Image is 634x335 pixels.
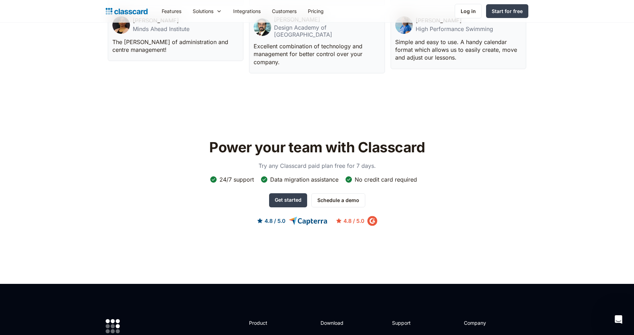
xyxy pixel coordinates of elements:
[106,6,148,16] a: Logo
[254,42,379,66] p: Excellent combination of technology and management for better control over your company.
[247,162,387,170] p: Try any Classcard paid plan free for 7 days.
[133,26,189,32] div: Minds Ahead Institute
[249,319,287,327] h2: Product
[302,3,329,19] a: Pricing
[355,176,417,183] div: No credit card required
[112,38,237,54] p: The [PERSON_NAME] of administration and centre management!
[392,319,421,327] h2: Support
[156,3,187,19] a: Features
[461,7,476,15] div: Log in
[311,193,365,207] a: Schedule a demo
[270,176,338,183] div: Data migration assistance
[193,7,213,15] div: Solutions
[416,26,493,32] div: High Performance Swimming
[395,38,520,62] p: Simple and easy to use. A handy calendar format which allows us to easily create, move and adjust...
[486,4,528,18] a: Start for free
[492,7,523,15] div: Start for free
[228,3,266,19] a: Integrations
[455,4,482,18] a: Log in
[269,193,307,207] a: Get started
[187,3,228,19] div: Solutions
[219,176,254,183] div: 24/7 support
[321,319,349,327] h2: Download
[205,139,429,156] h2: Power your team with Classcard
[610,311,627,328] iframe: Intercom live chat
[274,24,380,38] div: Design Academy of [GEOGRAPHIC_DATA]
[266,3,302,19] a: Customers
[464,319,511,327] h2: Company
